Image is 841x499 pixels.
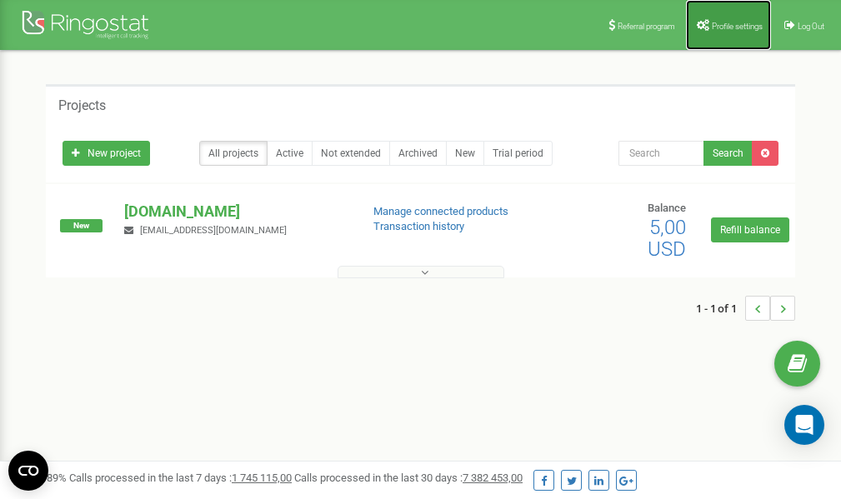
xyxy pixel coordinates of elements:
[140,225,287,236] span: [EMAIL_ADDRESS][DOMAIN_NAME]
[312,141,390,166] a: Not extended
[199,141,268,166] a: All projects
[8,451,48,491] button: Open CMP widget
[294,472,523,484] span: Calls processed in the last 30 days :
[696,296,745,321] span: 1 - 1 of 1
[703,141,753,166] button: Search
[58,98,106,113] h5: Projects
[446,141,484,166] a: New
[389,141,447,166] a: Archived
[711,217,789,242] a: Refill balance
[483,141,553,166] a: Trial period
[60,219,103,232] span: New
[712,22,763,31] span: Profile settings
[373,205,508,217] a: Manage connected products
[784,405,824,445] div: Open Intercom Messenger
[618,22,675,31] span: Referral program
[232,472,292,484] u: 1 745 115,00
[373,220,464,232] a: Transaction history
[648,202,686,214] span: Balance
[124,201,346,222] p: [DOMAIN_NAME]
[63,141,150,166] a: New project
[463,472,523,484] u: 7 382 453,00
[267,141,313,166] a: Active
[696,279,795,337] nav: ...
[648,216,686,261] span: 5,00 USD
[69,472,292,484] span: Calls processed in the last 7 days :
[618,141,704,166] input: Search
[798,22,824,31] span: Log Out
